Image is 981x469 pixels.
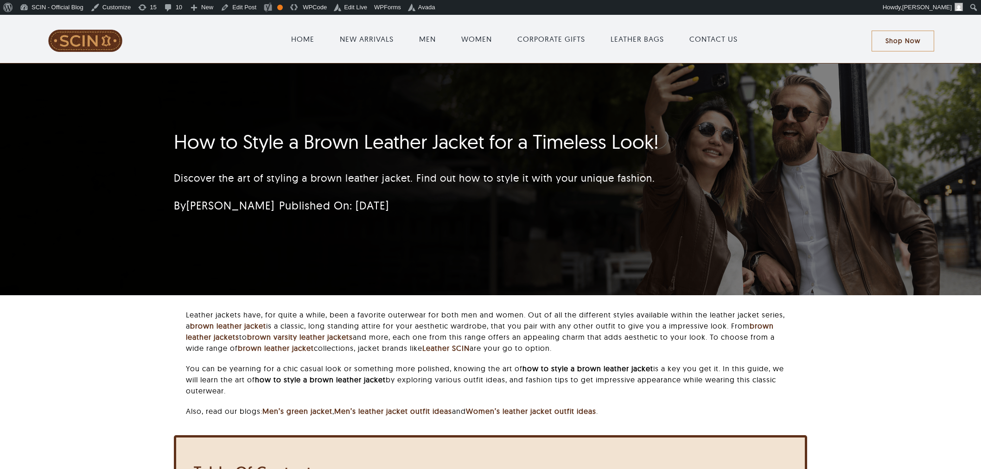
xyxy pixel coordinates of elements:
[174,171,697,186] p: Discover the art of styling a brown leather jacket. Find out how to style it with your unique fas...
[291,33,314,44] a: HOME
[255,375,386,384] strong: how to style a brown leather jacket
[186,198,274,212] a: [PERSON_NAME]
[174,198,274,212] span: By
[157,24,872,54] nav: Main Menu
[279,198,389,212] span: Published On: [DATE]
[689,33,738,44] a: CONTACT US
[885,37,920,45] span: Shop Now
[186,363,795,396] p: You can be yearning for a chic casual look or something more polished, knowing the art of is a ke...
[277,5,283,10] div: OK
[190,321,266,330] a: brown leather jacket
[522,364,653,373] strong: how to style a brown leather jacket
[902,4,952,11] span: [PERSON_NAME]
[466,406,596,416] a: Women’s leather jacket outfit ideas
[517,33,585,44] a: CORPORATE GIFTS
[186,309,795,354] p: Leather jackets have, for quite a while, been a favorite outerwear for both men and women. Out of...
[186,406,795,417] p: Also, read our blogs: , and .
[262,406,332,416] a: Men’s green jacket
[419,33,436,44] a: MEN
[611,33,664,44] a: LEATHER BAGS
[422,343,470,353] a: Leather SCIN
[247,332,353,342] a: brown varsity leather jackets
[238,343,314,353] a: brown leather jacket
[334,406,452,416] a: Men’s leather jacket outfit ideas
[461,33,492,44] a: WOMEN
[340,33,394,44] a: NEW ARRIVALS
[872,31,934,51] a: Shop Now
[174,130,697,153] h1: How to Style a Brown Leather Jacket for a Timeless Look!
